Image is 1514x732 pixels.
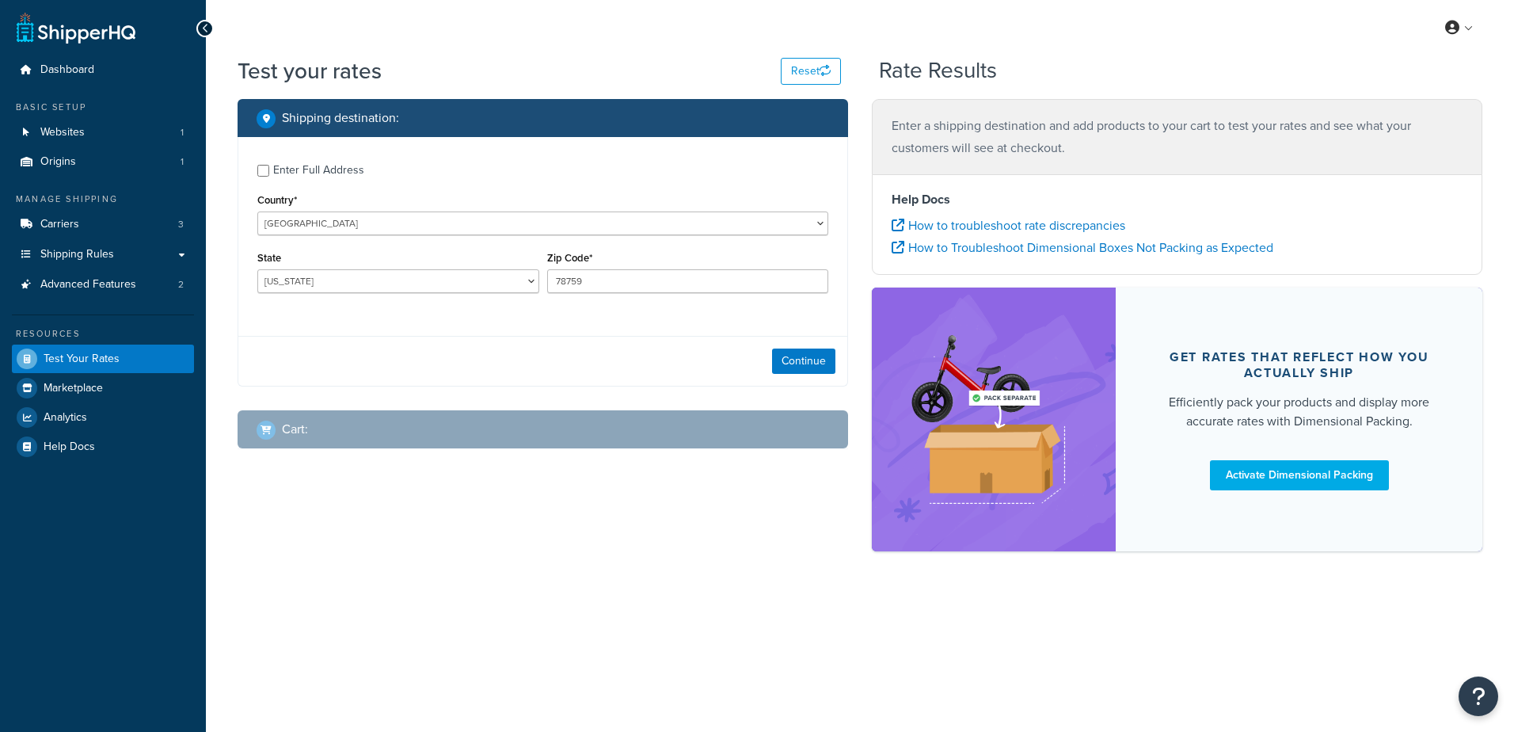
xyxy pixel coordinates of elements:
[44,353,120,366] span: Test Your Rates
[12,55,194,85] a: Dashboard
[547,252,592,264] label: Zip Code*
[282,111,399,125] h2: Shipping destination :
[40,63,94,77] span: Dashboard
[12,240,194,269] a: Shipping Rules
[12,403,194,432] a: Analytics
[44,440,95,454] span: Help Docs
[282,422,308,437] h2: Cart :
[1154,393,1444,431] div: Efficiently pack your products and display more accurate rates with Dimensional Packing.
[181,126,184,139] span: 1
[892,190,1463,209] h4: Help Docs
[40,155,76,169] span: Origins
[892,115,1463,159] p: Enter a shipping destination and add products to your cart to test your rates and see what your c...
[12,433,194,461] a: Help Docs
[12,147,194,177] a: Origins1
[257,194,297,206] label: Country*
[1459,677,1498,716] button: Open Resource Center
[12,374,194,402] a: Marketplace
[12,193,194,206] div: Manage Shipping
[40,278,136,292] span: Advanced Features
[892,238,1273,257] a: How to Troubleshoot Dimensional Boxes Not Packing as Expected
[12,147,194,177] li: Origins
[892,216,1125,234] a: How to troubleshoot rate discrepancies
[44,411,87,425] span: Analytics
[772,349,835,374] button: Continue
[181,155,184,169] span: 1
[1154,349,1444,381] div: Get rates that reflect how you actually ship
[44,382,103,395] span: Marketplace
[781,58,841,85] button: Reset
[40,126,85,139] span: Websites
[896,311,1092,528] img: feature-image-dim-d40ad3071a2b3c8e08177464837368e35600d3c5e73b18a22c1e4bb210dc32ac.png
[12,270,194,299] a: Advanced Features2
[12,327,194,341] div: Resources
[178,278,184,292] span: 2
[40,248,114,261] span: Shipping Rules
[12,270,194,299] li: Advanced Features
[879,59,997,83] h2: Rate Results
[12,345,194,373] a: Test Your Rates
[273,159,364,181] div: Enter Full Address
[12,210,194,239] a: Carriers3
[1210,460,1389,490] a: Activate Dimensional Packing
[12,210,194,239] li: Carriers
[12,118,194,147] a: Websites1
[238,55,382,86] h1: Test your rates
[12,118,194,147] li: Websites
[257,165,269,177] input: Enter Full Address
[12,101,194,114] div: Basic Setup
[178,218,184,231] span: 3
[257,252,281,264] label: State
[40,218,79,231] span: Carriers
